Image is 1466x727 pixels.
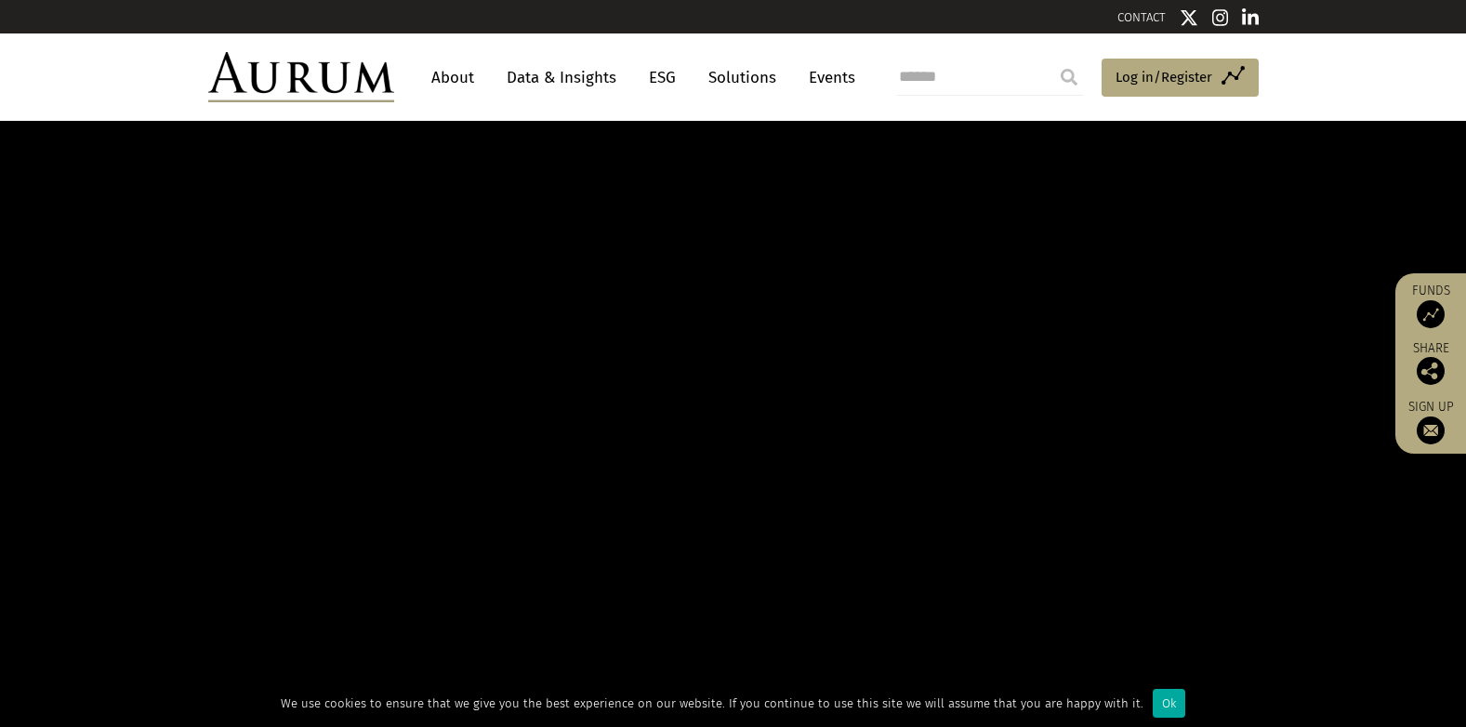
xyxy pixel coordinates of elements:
a: Events [799,60,855,95]
img: Sign up to our newsletter [1417,416,1445,444]
a: CONTACT [1117,10,1166,24]
img: Access Funds [1417,300,1445,328]
div: Ok [1153,689,1185,718]
input: Submit [1050,59,1088,96]
a: About [422,60,483,95]
span: Log in/Register [1116,66,1212,88]
img: Twitter icon [1180,8,1198,27]
a: Solutions [699,60,786,95]
a: Data & Insights [497,60,626,95]
img: Instagram icon [1212,8,1229,27]
a: Sign up [1405,399,1457,444]
a: ESG [640,60,685,95]
img: Aurum [208,52,394,102]
a: Log in/Register [1102,59,1259,98]
img: Linkedin icon [1242,8,1259,27]
a: Funds [1405,283,1457,328]
img: Share this post [1417,357,1445,385]
div: Share [1405,342,1457,385]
